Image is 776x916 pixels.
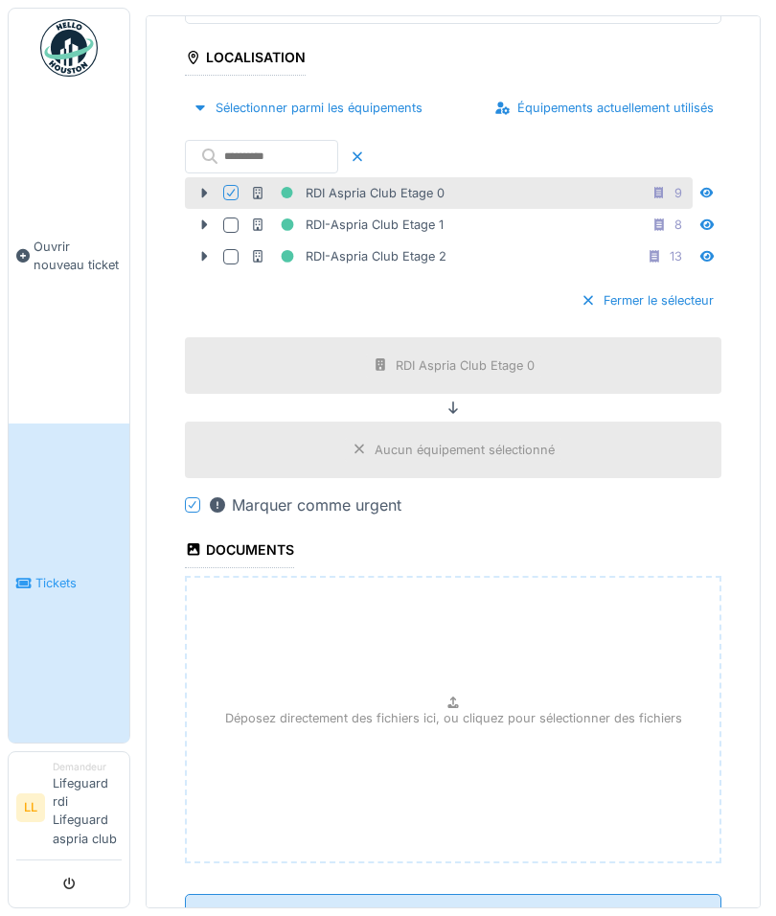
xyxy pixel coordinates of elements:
li: LL [16,793,45,822]
img: Badge_color-CXgf-gQk.svg [40,19,98,77]
span: Tickets [35,574,122,592]
span: Ouvrir nouveau ticket [34,238,122,274]
div: Équipements actuellement utilisés [487,95,721,121]
div: Fermer le sélecteur [573,287,721,313]
div: RDI Aspria Club Etage 0 [250,181,445,205]
div: Documents [185,536,294,568]
div: Demandeur [53,760,122,774]
div: RDI Aspria Club Etage 0 [396,356,535,375]
p: Déposez directement des fichiers ici, ou cliquez pour sélectionner des fichiers [225,709,682,727]
div: Sélectionner parmi les équipements [185,95,430,121]
div: 8 [674,216,682,234]
a: LL DemandeurLifeguard rdi Lifeguard aspria club [16,760,122,860]
a: Tickets [9,424,129,742]
li: Lifeguard rdi Lifeguard aspria club [53,760,122,856]
div: 9 [674,184,682,202]
div: 13 [670,247,682,265]
div: RDI-Aspria Club Etage 1 [250,213,444,237]
a: Ouvrir nouveau ticket [9,87,129,424]
div: Aucun équipement sélectionné [375,441,555,459]
div: Marquer comme urgent [208,493,401,516]
div: Localisation [185,43,306,76]
div: RDI-Aspria Club Etage 2 [250,244,446,268]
